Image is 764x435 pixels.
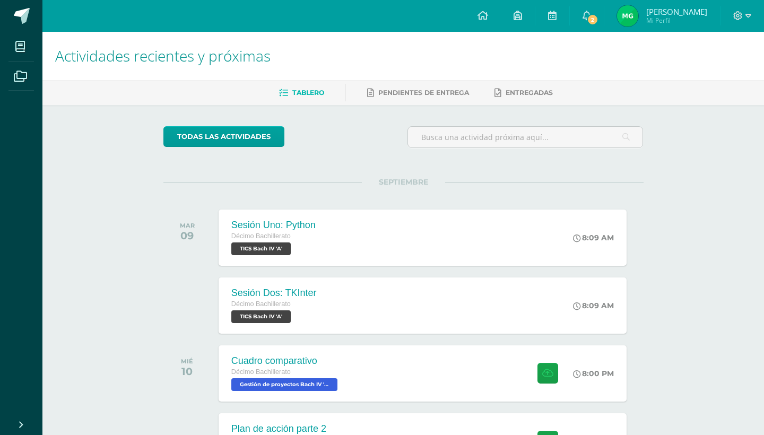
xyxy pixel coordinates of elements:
[231,423,340,434] div: Plan de acción parte 2
[231,310,291,323] span: TICS Bach IV 'A'
[181,358,193,365] div: MIÉ
[231,232,291,240] span: Décimo Bachillerato
[378,89,469,97] span: Pendientes de entrega
[367,84,469,101] a: Pendientes de entrega
[292,89,324,97] span: Tablero
[180,229,195,242] div: 09
[231,288,317,299] div: Sesión Dos: TKInter
[231,355,340,367] div: Cuadro comparativo
[587,14,598,25] span: 2
[231,300,291,308] span: Décimo Bachillerato
[408,127,643,147] input: Busca una actividad próxima aquí...
[181,365,193,378] div: 10
[163,126,284,147] a: todas las Actividades
[573,369,614,378] div: 8:00 PM
[362,177,445,187] span: SEPTIEMBRE
[180,222,195,229] div: MAR
[617,5,638,27] img: 513a5fb36f0f51b28d8b6154c48f5937.png
[646,16,707,25] span: Mi Perfil
[646,6,707,17] span: [PERSON_NAME]
[231,368,291,376] span: Décimo Bachillerato
[231,378,337,391] span: Gestión de proyectos Bach IV 'A'
[506,89,553,97] span: Entregadas
[573,301,614,310] div: 8:09 AM
[231,242,291,255] span: TICS Bach IV 'A'
[573,233,614,242] div: 8:09 AM
[231,220,316,231] div: Sesión Uno: Python
[55,46,271,66] span: Actividades recientes y próximas
[494,84,553,101] a: Entregadas
[279,84,324,101] a: Tablero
